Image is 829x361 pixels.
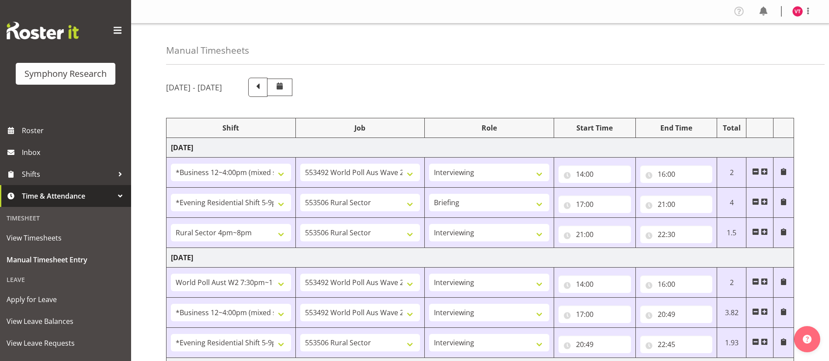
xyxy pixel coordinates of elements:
[640,336,713,353] input: Click to select...
[717,188,746,218] td: 4
[717,218,746,248] td: 1.5
[640,196,713,213] input: Click to select...
[429,123,549,133] div: Role
[166,248,794,268] td: [DATE]
[558,226,631,243] input: Click to select...
[166,138,794,158] td: [DATE]
[2,332,129,354] a: View Leave Requests
[22,124,127,137] span: Roster
[22,146,127,159] span: Inbox
[2,271,129,289] div: Leave
[300,123,420,133] div: Job
[7,22,79,39] img: Rosterit website logo
[640,275,713,293] input: Click to select...
[7,231,125,244] span: View Timesheets
[22,168,114,181] span: Shifts
[2,310,129,332] a: View Leave Balances
[2,209,129,227] div: Timesheet
[171,123,291,133] div: Shift
[717,268,746,298] td: 2
[721,123,742,133] div: Total
[7,253,125,266] span: Manual Timesheet Entry
[2,227,129,249] a: View Timesheets
[166,83,222,92] h5: [DATE] - [DATE]
[640,226,713,243] input: Click to select...
[166,45,249,55] h4: Manual Timesheets
[558,196,631,213] input: Click to select...
[792,6,803,17] img: vala-tone11405.jpg
[717,298,746,328] td: 3.82
[7,337,125,350] span: View Leave Requests
[558,306,631,323] input: Click to select...
[640,306,713,323] input: Click to select...
[558,275,631,293] input: Click to select...
[2,289,129,310] a: Apply for Leave
[717,328,746,358] td: 1.93
[717,158,746,188] td: 2
[803,335,812,344] img: help-xxl-2.png
[558,165,631,183] input: Click to select...
[7,293,125,306] span: Apply for Leave
[558,336,631,353] input: Click to select...
[7,315,125,328] span: View Leave Balances
[22,189,114,203] span: Time & Attendance
[558,123,631,133] div: Start Time
[2,249,129,271] a: Manual Timesheet Entry
[640,165,713,183] input: Click to select...
[24,67,107,80] div: Symphony Research
[640,123,713,133] div: End Time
